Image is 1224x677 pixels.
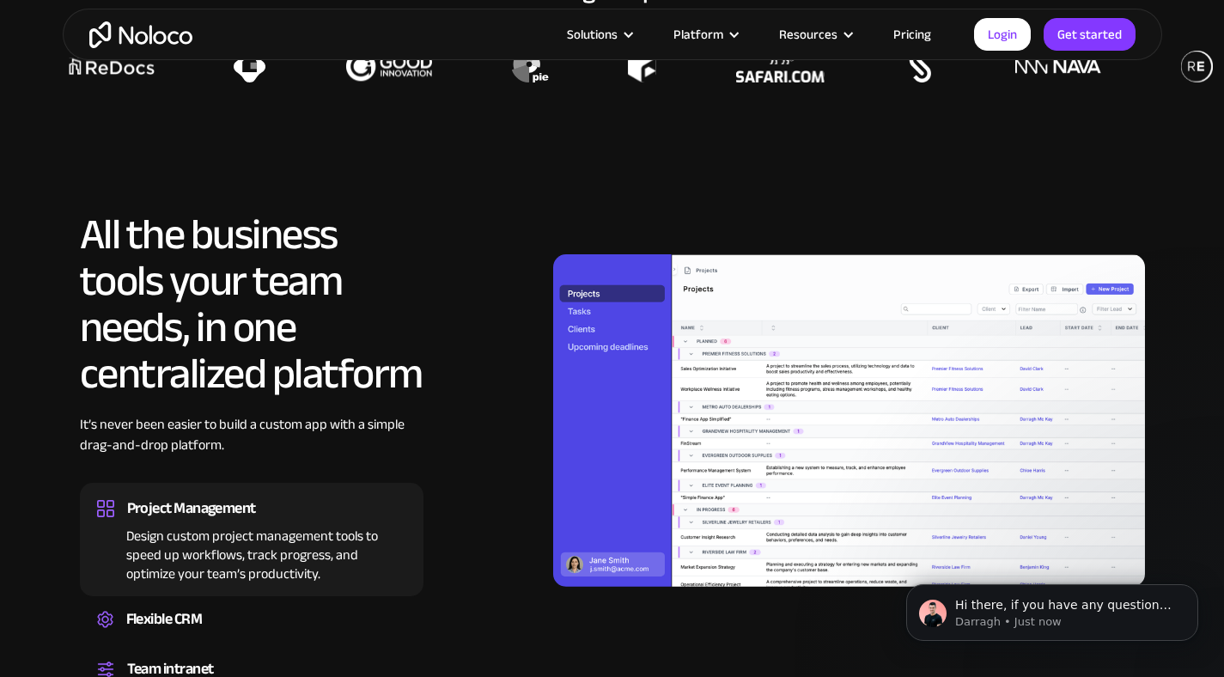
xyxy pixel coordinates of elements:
a: Get started [1044,18,1136,51]
div: Solutions [545,23,652,46]
iframe: Intercom notifications message [880,548,1224,668]
div: Create a custom CRM that you can adapt to your business’s needs, centralize your workflows, and m... [97,632,406,637]
div: Solutions [567,23,618,46]
h2: All the business tools your team needs, in one centralized platform [80,211,423,397]
a: Pricing [872,23,953,46]
div: Resources [758,23,872,46]
div: Design custom project management tools to speed up workflows, track progress, and optimize your t... [97,521,406,583]
a: Login [974,18,1031,51]
div: It’s never been easier to build a custom app with a simple drag-and-drop platform. [80,414,423,481]
div: Platform [673,23,723,46]
a: home [89,21,192,48]
div: Resources [779,23,837,46]
div: Platform [652,23,758,46]
div: Flexible CRM [126,607,203,632]
div: Project Management [127,496,256,521]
